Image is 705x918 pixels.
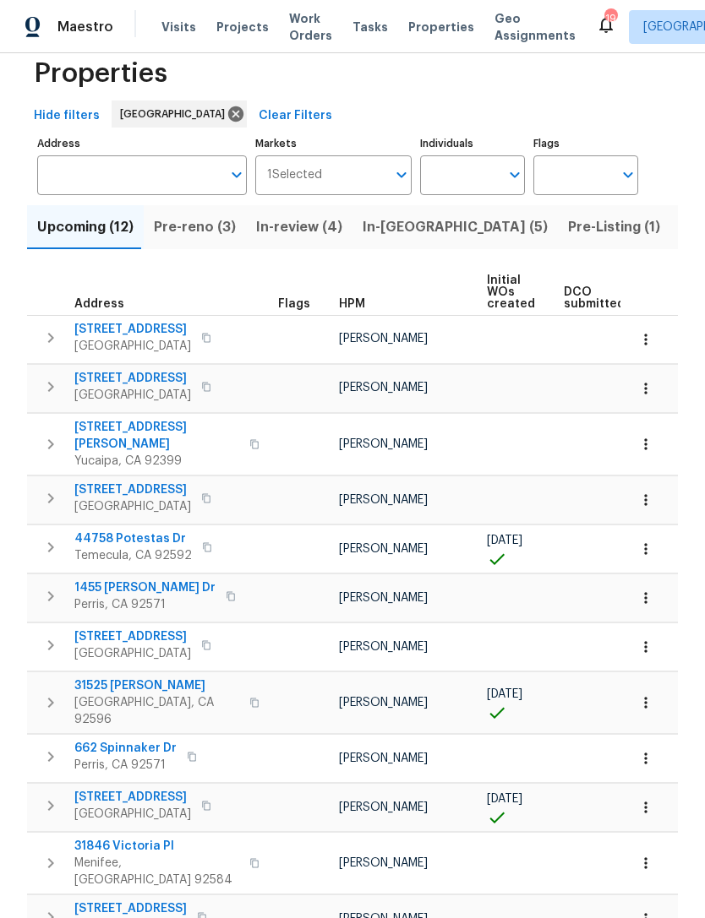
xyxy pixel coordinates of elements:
[408,19,474,35] span: Properties
[616,163,640,187] button: Open
[74,645,191,662] span: [GEOGRAPHIC_DATA]
[352,21,388,33] span: Tasks
[487,274,535,310] span: Initial WOs created
[120,106,232,122] span: [GEOGRAPHIC_DATA]
[339,382,428,394] span: [PERSON_NAME]
[74,530,192,547] span: 44758 Potestas Dr
[34,106,100,127] span: Hide filters
[533,139,638,149] label: Flags
[339,543,428,555] span: [PERSON_NAME]
[267,168,322,182] span: 1 Selected
[420,139,525,149] label: Individuals
[74,419,239,453] span: [STREET_ADDRESS][PERSON_NAME]
[256,215,342,239] span: In-review (4)
[74,694,239,728] span: [GEOGRAPHIC_DATA], CA 92596
[339,592,428,604] span: [PERSON_NAME]
[604,10,616,27] div: 19
[339,333,428,345] span: [PERSON_NAME]
[74,855,239,888] span: Menifee, [GEOGRAPHIC_DATA] 92584
[74,321,191,338] span: [STREET_ADDRESS]
[74,481,191,498] span: [STREET_ADDRESS]
[74,370,191,387] span: [STREET_ADDRESS]
[225,163,249,187] button: Open
[278,298,310,310] span: Flags
[74,900,187,917] span: [STREET_ADDRESS]
[339,298,365,310] span: HPM
[27,100,107,132] button: Hide filters
[74,628,191,645] span: [STREET_ADDRESS]
[74,757,177,774] span: Perris, CA 92571
[339,697,428,709] span: [PERSON_NAME]
[339,752,428,764] span: [PERSON_NAME]
[74,596,216,613] span: Perris, CA 92571
[74,298,124,310] span: Address
[339,438,428,450] span: [PERSON_NAME]
[252,100,339,132] button: Clear Filters
[390,163,413,187] button: Open
[74,498,191,515] span: [GEOGRAPHIC_DATA]
[74,838,239,855] span: 31846 Victoria Pl
[495,10,576,44] span: Geo Assignments
[487,688,522,700] span: [DATE]
[154,215,236,239] span: Pre-reno (3)
[216,19,269,35] span: Projects
[34,65,167,82] span: Properties
[339,641,428,653] span: [PERSON_NAME]
[339,801,428,813] span: [PERSON_NAME]
[74,387,191,404] span: [GEOGRAPHIC_DATA]
[487,535,522,546] span: [DATE]
[74,806,191,823] span: [GEOGRAPHIC_DATA]
[74,677,239,694] span: 31525 [PERSON_NAME]
[112,100,247,128] div: [GEOGRAPHIC_DATA]
[289,10,332,44] span: Work Orders
[37,139,247,149] label: Address
[255,139,413,149] label: Markets
[74,789,191,806] span: [STREET_ADDRESS]
[259,106,332,127] span: Clear Filters
[363,215,548,239] span: In-[GEOGRAPHIC_DATA] (5)
[339,857,428,869] span: [PERSON_NAME]
[57,19,113,35] span: Maestro
[564,286,625,310] span: DCO submitted
[339,494,428,506] span: [PERSON_NAME]
[487,793,522,805] span: [DATE]
[74,453,239,470] span: Yucaipa, CA 92399
[74,338,191,355] span: [GEOGRAPHIC_DATA]
[568,215,660,239] span: Pre-Listing (1)
[74,547,192,564] span: Temecula, CA 92592
[161,19,196,35] span: Visits
[37,215,134,239] span: Upcoming (12)
[503,163,527,187] button: Open
[74,579,216,596] span: 1455 [PERSON_NAME] Dr
[74,740,177,757] span: 662 Spinnaker Dr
